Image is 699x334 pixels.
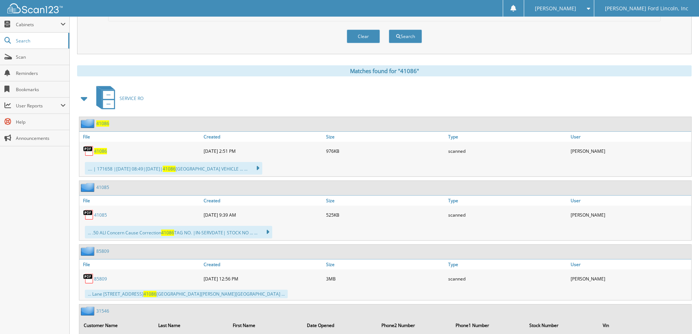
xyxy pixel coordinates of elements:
[96,248,109,254] a: 85809
[81,183,96,192] img: folder2.png
[96,120,109,127] a: 41086
[16,21,60,28] span: Cabinets
[303,318,377,333] th: Date Opened
[85,226,272,238] div: ... .50 ALI Concern Cause Correction TAG NO. |IN-SERVDATE| STOCK NO ... ...
[96,184,109,190] a: 41085
[16,103,60,109] span: User Reports
[81,247,96,256] img: folder2.png
[120,95,143,101] span: SERVICE RO
[79,259,202,269] a: File
[569,259,691,269] a: User
[569,132,691,142] a: User
[83,145,94,156] img: PDF.png
[202,196,324,206] a: Created
[80,318,154,333] th: Customer Name
[605,6,688,11] span: [PERSON_NAME] Ford Lincoln, Inc
[662,299,699,334] iframe: Chat Widget
[96,308,109,314] a: 31546
[446,207,569,222] div: scanned
[16,70,66,76] span: Reminders
[324,207,447,222] div: 525KB
[229,318,303,333] th: First Name
[452,318,525,333] th: Phone1 Number
[202,144,324,158] div: [DATE] 2:51 PM
[324,271,447,286] div: 3MB
[81,306,96,316] img: folder2.png
[324,259,447,269] a: Size
[202,132,324,142] a: Created
[526,318,598,333] th: Stock Number
[16,54,66,60] span: Scan
[347,30,380,43] button: Clear
[155,318,228,333] th: Last Name
[202,259,324,269] a: Created
[446,196,569,206] a: Type
[16,38,65,44] span: Search
[92,84,143,113] a: SERVICE RO
[7,3,63,13] img: scan123-logo-white.svg
[79,196,202,206] a: File
[83,273,94,284] img: PDF.png
[94,276,107,282] a: 85809
[161,230,174,236] span: 41086
[77,65,692,76] div: Matches found for "41086"
[569,144,691,158] div: [PERSON_NAME]
[446,259,569,269] a: Type
[202,207,324,222] div: [DATE] 9:39 AM
[79,132,202,142] a: File
[85,162,262,175] div: .... | 171658 |[DATE] 08:49|[DATE]| [GEOGRAPHIC_DATA] VEHICLE ... ...
[16,119,66,125] span: Help
[569,271,691,286] div: [PERSON_NAME]
[324,196,447,206] a: Size
[446,132,569,142] a: Type
[94,148,107,154] a: 41086
[569,196,691,206] a: User
[16,135,66,141] span: Announcements
[378,318,451,333] th: Phone2 Number
[569,207,691,222] div: [PERSON_NAME]
[599,318,691,333] th: Vin
[535,6,576,11] span: [PERSON_NAME]
[16,86,66,93] span: Bookmarks
[202,271,324,286] div: [DATE] 12:56 PM
[324,144,447,158] div: 976KB
[324,132,447,142] a: Size
[446,144,569,158] div: scanned
[81,119,96,128] img: folder2.png
[446,271,569,286] div: scanned
[143,291,156,297] span: 41086
[163,166,176,172] span: 41086
[83,209,94,220] img: PDF.png
[85,290,288,298] div: ... Lane [STREET_ADDRESS] [GEOGRAPHIC_DATA][PERSON_NAME][GEOGRAPHIC_DATA] ...
[389,30,422,43] button: Search
[94,212,107,218] a: 41085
